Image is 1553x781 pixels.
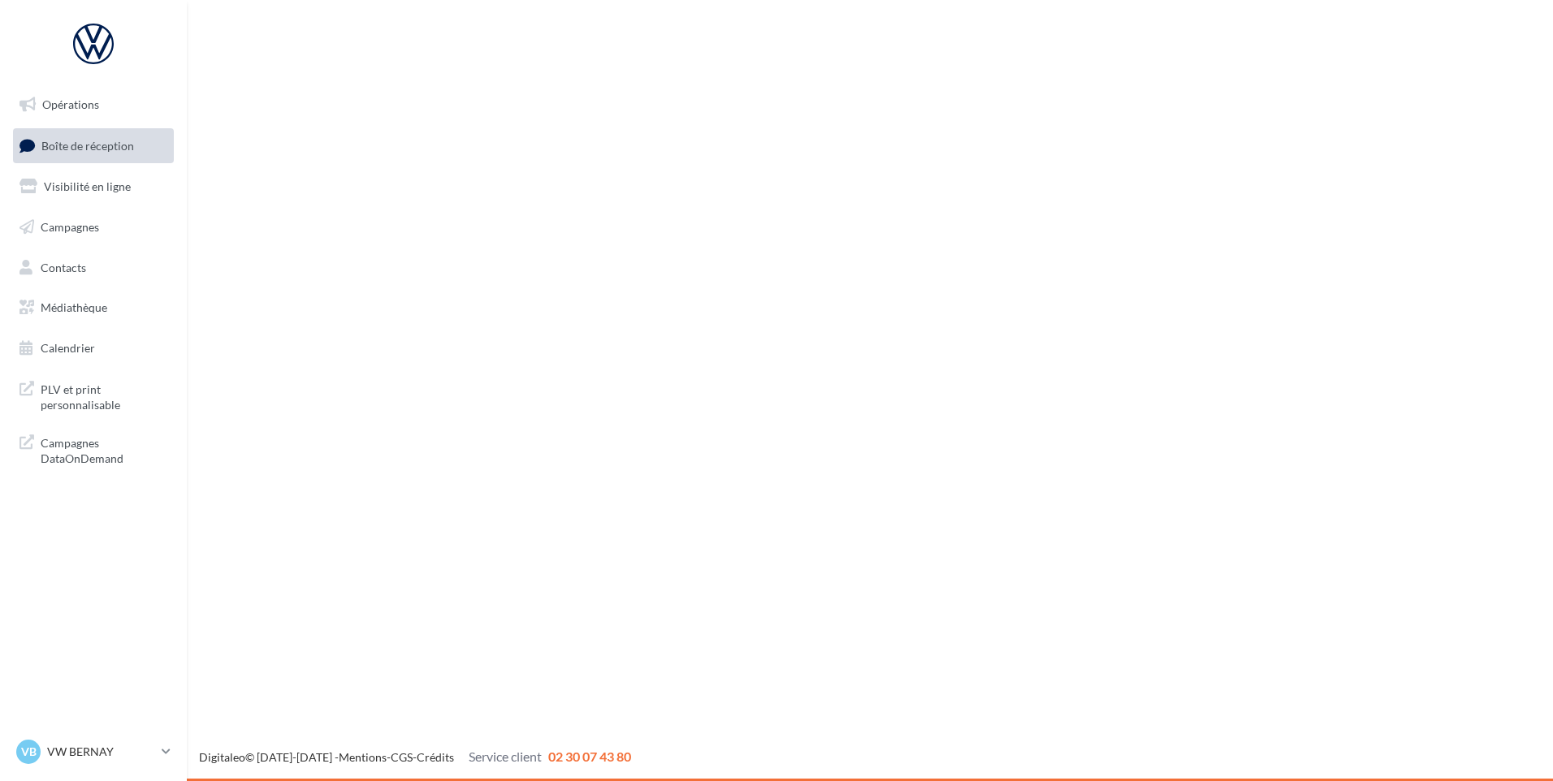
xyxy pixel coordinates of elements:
a: Crédits [417,750,454,764]
span: 02 30 07 43 80 [548,749,631,764]
span: Visibilité en ligne [44,179,131,193]
span: Calendrier [41,341,95,355]
a: VB VW BERNAY [13,736,174,767]
a: Calendrier [10,331,177,365]
span: VB [21,744,37,760]
span: Campagnes [41,220,99,234]
a: Boîte de réception [10,128,177,163]
span: © [DATE]-[DATE] - - - [199,750,631,764]
span: Opérations [42,97,99,111]
a: Digitaleo [199,750,245,764]
a: Mentions [339,750,387,764]
a: Contacts [10,251,177,285]
span: Boîte de réception [41,138,134,152]
span: Campagnes DataOnDemand [41,432,167,467]
a: Visibilité en ligne [10,170,177,204]
a: Campagnes DataOnDemand [10,425,177,473]
a: PLV et print personnalisable [10,372,177,420]
a: CGS [391,750,413,764]
span: PLV et print personnalisable [41,378,167,413]
p: VW BERNAY [47,744,155,760]
a: Opérations [10,88,177,122]
span: Médiathèque [41,300,107,314]
span: Service client [469,749,542,764]
a: Médiathèque [10,291,177,325]
span: Contacts [41,260,86,274]
a: Campagnes [10,210,177,244]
